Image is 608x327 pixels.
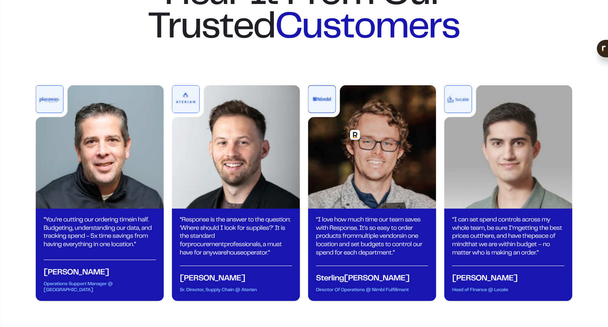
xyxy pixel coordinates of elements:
[452,217,562,256] relin-hc: I can set spend controls across my whole team, be sure I’m there, and have the that we are within...
[132,217,148,223] relin-phrase: in half
[316,275,410,282] relin-hc: [PERSON_NAME]
[188,242,224,248] relin-origin: procurement
[452,234,555,248] rb: peace of mind
[309,86,336,113] img: Nimbl logo
[452,288,565,293] div: Head of Finance @ Locale
[180,216,292,258] div: “ ”
[172,86,199,113] img: Aterian logo
[452,266,565,284] div: [PERSON_NAME]
[316,288,428,293] div: Director Of Operations @ Nimbl Fulfillment
[379,234,402,239] relin-origin: vendors
[308,85,436,209] img: Photo of Sterling Westfall
[316,217,422,256] relin-hc: I love how much time our team saves with Response. It's so easy to order products from in one loc...
[172,85,300,209] img: Photo of Preston Pyle
[445,86,472,113] img: locale logo
[316,275,344,282] relin-origin: Sterling
[44,216,156,249] div: “ ”
[180,266,292,284] div: [PERSON_NAME]
[36,86,63,113] img: Playaway logo
[44,217,152,248] relin-hc: You’re cutting our ordering time . Budgeting, understanding our data, and tracking spend - 5x tim...
[44,282,156,293] div: Operations Support Manager @ [GEOGRAPHIC_DATA]
[213,251,244,256] relin-origin: warehouse
[276,12,460,45] strong: Customers
[452,225,562,239] rb: getting the best prices out
[452,216,565,258] div: “ ”
[36,85,164,209] img: Photo of David Oster
[180,288,292,293] div: Sr. Director, Supply Chain @ Aterian
[316,216,428,258] div: “ ”
[356,234,378,239] relin-origin: multiple
[44,260,156,278] div: [PERSON_NAME]
[180,217,291,256] relin-hc: Response is the answer to the question: 'Where should I look for supplies?' It is the standard fo...
[444,85,573,209] img: Photo of Kaveh Nemati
